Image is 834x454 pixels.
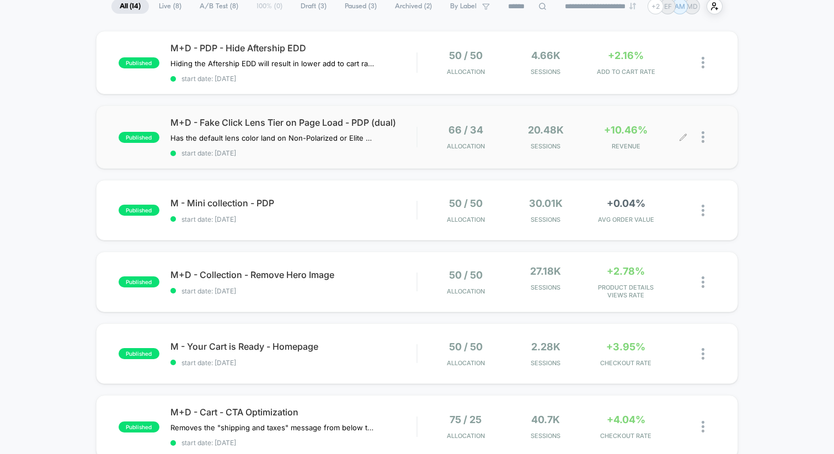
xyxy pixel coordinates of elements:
span: 40.7k [531,414,560,425]
span: Allocation [447,432,485,440]
span: Has the default lens color land on Non-Polarized or Elite Polarized to see if that performs bette... [170,133,375,142]
span: start date: [DATE] [170,149,416,157]
span: +3.95% [606,341,645,352]
span: published [119,132,159,143]
span: Allocation [447,216,485,223]
img: close [702,57,704,68]
p: AM [675,2,685,10]
span: 50 / 50 [449,341,483,352]
span: Sessions [509,216,583,223]
span: 50 / 50 [449,50,483,61]
span: REVENUE [589,142,663,150]
span: +0.04% [607,197,645,209]
span: Allocation [447,359,485,367]
span: Allocation [447,142,485,150]
img: close [702,205,704,216]
span: Hiding the Aftership EDD will result in lower add to cart rate and conversion rate [170,59,375,68]
span: +10.46% [604,124,648,136]
p: MD [687,2,698,10]
span: CHECKOUT RATE [589,359,663,367]
span: PRODUCT DETAILS VIEWS RATE [589,284,663,299]
img: close [702,421,704,432]
span: Sessions [509,359,583,367]
span: CHECKOUT RATE [589,432,663,440]
span: 30.01k [529,197,563,209]
span: 75 / 25 [450,414,482,425]
span: 66 / 34 [448,124,483,136]
span: +2.16% [608,50,644,61]
span: M+D - Fake Click Lens Tier on Page Load - PDP (dual) [170,117,416,128]
span: AVG ORDER VALUE [589,216,663,223]
span: 50 / 50 [449,269,483,281]
span: M - Mini collection - PDP [170,197,416,209]
img: end [629,3,636,9]
p: EF [664,2,672,10]
span: Removes the "shipping and taxes" message from below the CTA and replaces it with message about re... [170,423,375,432]
span: start date: [DATE] [170,74,416,83]
span: start date: [DATE] [170,287,416,295]
span: published [119,348,159,359]
span: Sessions [509,284,583,291]
span: Allocation [447,68,485,76]
span: +4.04% [607,414,645,425]
span: M+D - PDP - Hide Aftership EDD [170,42,416,54]
span: Sessions [509,142,583,150]
span: 4.66k [531,50,560,61]
img: close [702,131,704,143]
span: published [119,57,159,68]
span: published [119,205,159,216]
span: By Label [450,2,477,10]
span: start date: [DATE] [170,359,416,367]
span: start date: [DATE] [170,215,416,223]
span: 50 / 50 [449,197,483,209]
span: start date: [DATE] [170,439,416,447]
span: M+D - Collection - Remove Hero Image [170,269,416,280]
span: 27.18k [530,265,561,277]
span: +2.78% [607,265,645,277]
span: published [119,421,159,432]
span: M - Your Cart is Ready - Homepage [170,341,416,352]
span: Allocation [447,287,485,295]
span: published [119,276,159,287]
span: 2.28k [531,341,560,352]
span: Sessions [509,432,583,440]
img: close [702,348,704,360]
span: ADD TO CART RATE [589,68,663,76]
span: M+D - Cart - CTA Optimization [170,407,416,418]
span: Sessions [509,68,583,76]
img: close [702,276,704,288]
span: 20.48k [528,124,564,136]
